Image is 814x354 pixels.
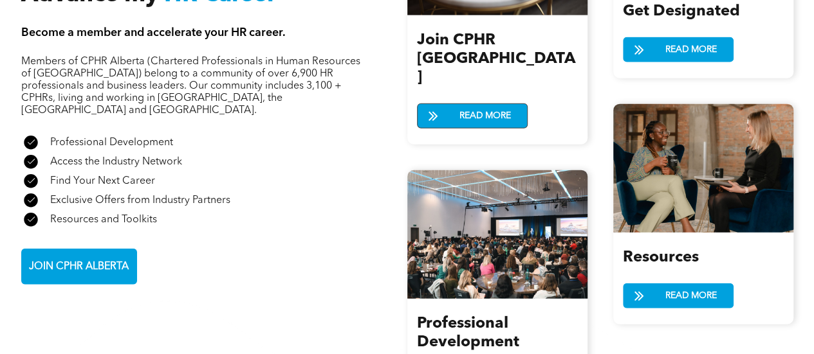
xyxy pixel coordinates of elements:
[623,4,740,19] span: Get Designated
[455,104,515,128] span: READ MORE
[24,254,133,279] span: JOIN CPHR ALBERTA
[417,33,575,85] span: Join CPHR [GEOGRAPHIC_DATA]
[661,284,721,308] span: READ MORE
[21,27,286,39] span: Become a member and accelerate your HR career.
[417,316,519,350] span: Professional Development
[623,37,734,62] a: READ MORE
[623,250,699,265] span: Resources
[21,249,137,285] a: JOIN CPHR ALBERTA
[50,176,155,186] span: Find Your Next Career
[21,57,360,116] span: Members of CPHR Alberta (Chartered Professionals in Human Resources of [GEOGRAPHIC_DATA]) belong ...
[661,38,721,62] span: READ MORE
[50,157,182,167] span: Access the Industry Network
[50,137,173,148] span: Professional Development
[50,195,230,206] span: Exclusive Offers from Industry Partners
[417,103,528,128] a: READ MORE
[623,283,734,308] a: READ MORE
[50,215,157,225] span: Resources and Toolkits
